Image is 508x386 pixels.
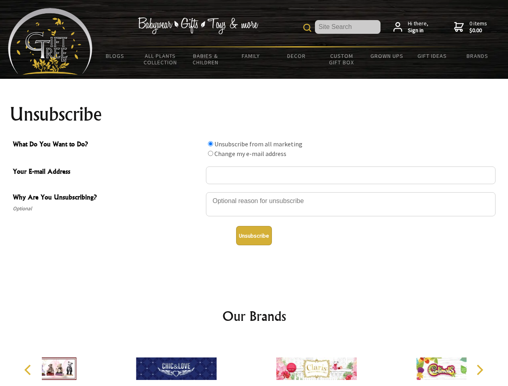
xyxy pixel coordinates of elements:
strong: $0.00 [469,27,487,34]
a: Family [228,47,274,64]
span: 0 items [469,20,487,34]
a: 0 items$0.00 [454,20,487,34]
img: Babyware - Gifts - Toys and more... [8,8,93,75]
textarea: Why Are You Unsubscribing? [206,192,496,216]
button: Unsubscribe [236,226,272,245]
img: Babywear - Gifts - Toys & more [138,17,258,34]
a: BLOGS [93,47,138,64]
input: Site Search [315,20,380,34]
label: Unsubscribe from all marketing [214,140,302,148]
span: Optional [13,204,202,214]
a: Decor [274,47,319,64]
button: Next [471,361,488,379]
a: All Plants Collection [138,47,183,71]
strong: Sign in [408,27,428,34]
a: Babies & Children [183,47,228,71]
input: What Do You Want to Do? [208,151,213,156]
a: Custom Gift Box [319,47,364,71]
input: Your E-mail Address [206,166,496,184]
a: Gift Ideas [409,47,455,64]
span: Why Are You Unsubscribing? [13,192,202,204]
h2: Our Brands [16,306,492,326]
button: Previous [20,361,38,379]
span: Hi there, [408,20,428,34]
label: Change my e-mail address [214,150,286,158]
a: Grown Ups [364,47,409,64]
input: What Do You Want to Do? [208,141,213,146]
a: Brands [455,47,500,64]
h1: Unsubscribe [10,105,499,124]
a: Hi there,Sign in [393,20,428,34]
span: What Do You Want to Do? [13,139,202,151]
img: product search [303,24,311,32]
span: Your E-mail Address [13,166,202,178]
